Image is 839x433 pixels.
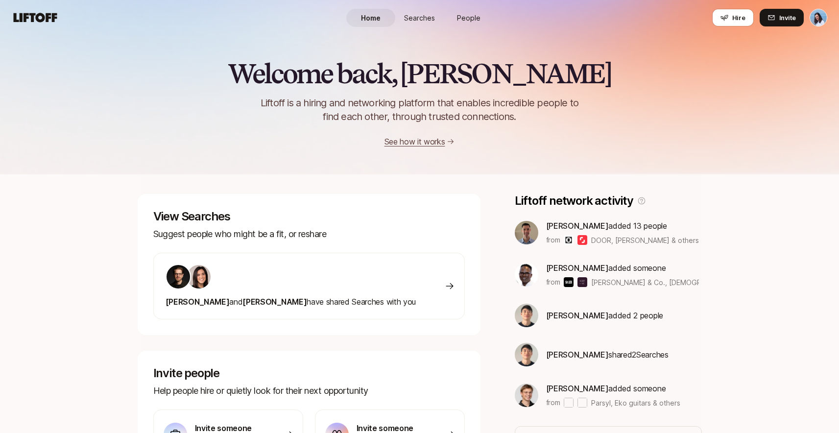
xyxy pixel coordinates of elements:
[564,277,574,287] img: Slauson & Co.
[187,265,211,289] img: 71d7b91d_d7cb_43b4_a7ea_a9b2f2cc6e03.jpg
[515,384,538,407] img: aa066d64_2c61_440a_9a35_2fd8e4d67030.jpg
[591,278,785,287] span: [PERSON_NAME] & Co., [DEMOGRAPHIC_DATA] VC & others
[564,398,574,408] img: Parsyl
[577,235,587,245] img: Shutterstock
[404,13,435,23] span: Searches
[546,262,699,274] p: added someone
[153,210,465,223] p: View Searches
[242,297,307,307] span: [PERSON_NAME]
[546,219,699,232] p: added 13 people
[515,194,633,208] p: Liftoff network activity
[395,9,444,27] a: Searches
[166,297,416,307] span: have shared Searches with you
[546,311,609,320] span: [PERSON_NAME]
[591,235,699,245] span: DOOR, [PERSON_NAME] & others
[577,398,587,408] img: Eko guitars
[546,234,560,246] p: from
[153,366,465,380] p: Invite people
[591,398,680,408] span: Parsyl, Eko guitars & others
[546,276,560,288] p: from
[228,59,611,88] h2: Welcome back, [PERSON_NAME]
[546,263,609,273] span: [PERSON_NAME]
[457,13,480,23] span: People
[166,297,230,307] span: [PERSON_NAME]
[760,9,804,26] button: Invite
[546,309,663,322] p: added 2 people
[346,9,395,27] a: Home
[384,137,445,146] a: See how it works
[515,263,538,287] img: 2835204d_fab2_40e4_99ab_e880f119cb53.jpg
[153,384,465,398] p: Help people hire or quietly look for their next opportunity
[564,235,574,245] img: DOOR
[577,277,587,287] img: LGBT+ VC
[546,221,609,231] span: [PERSON_NAME]
[546,397,560,409] p: from
[153,227,465,241] p: Suggest people who might be a fit, or reshare
[444,9,493,27] a: People
[229,297,242,307] span: and
[732,13,745,23] span: Hire
[515,304,538,327] img: 47784c54_a4ff_477e_ab36_139cb03b2732.jpg
[546,382,681,395] p: added someone
[546,350,609,360] span: [PERSON_NAME]
[779,13,796,23] span: Invite
[515,343,538,366] img: 47784c54_a4ff_477e_ab36_139cb03b2732.jpg
[810,9,827,26] img: Dan Tase
[546,384,609,393] span: [PERSON_NAME]
[712,9,754,26] button: Hire
[244,96,595,123] p: Liftoff is a hiring and networking platform that enables incredible people to find each other, th...
[546,348,669,361] p: shared 2 Search es
[515,221,538,244] img: bf8f663c_42d6_4f7d_af6b_5f71b9527721.jpg
[167,265,190,289] img: ACg8ocLkLr99FhTl-kK-fHkDFhetpnfS0fTAm4rmr9-oxoZ0EDUNs14=s160-c
[361,13,381,23] span: Home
